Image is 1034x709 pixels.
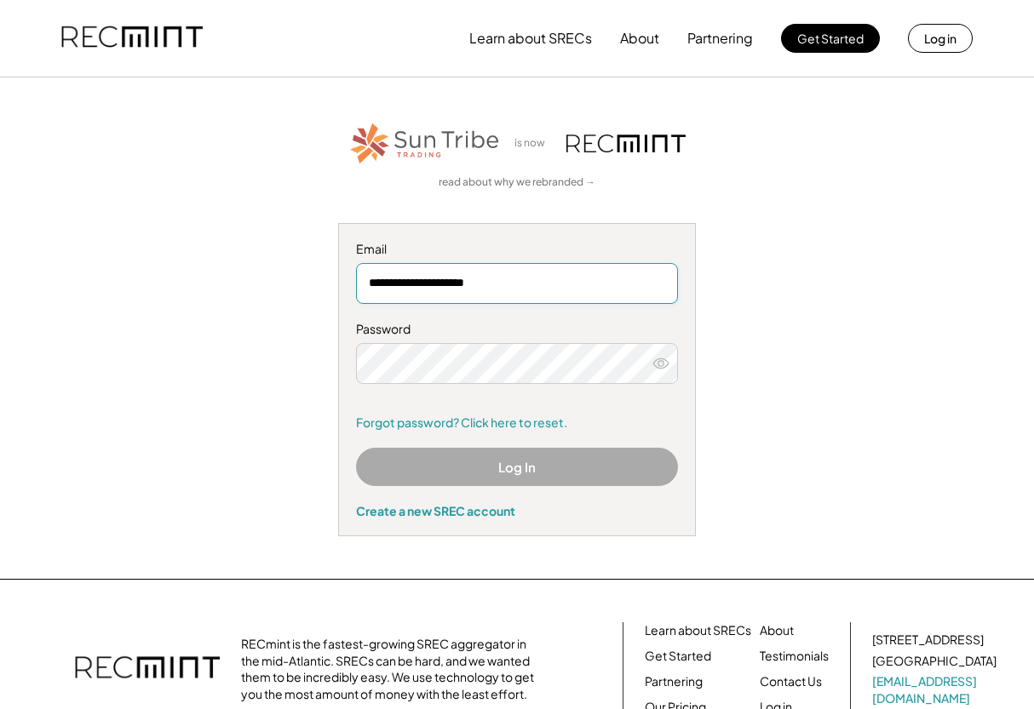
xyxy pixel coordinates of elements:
[645,622,751,639] a: Learn about SRECs
[620,21,659,55] button: About
[439,175,595,190] a: read about why we rebranded →
[872,632,984,649] div: [STREET_ADDRESS]
[872,673,1000,706] a: [EMAIL_ADDRESS][DOMAIN_NAME]
[469,21,592,55] button: Learn about SRECs
[356,448,678,486] button: Log In
[566,134,686,152] img: recmint-logotype%403x.png
[645,648,711,665] a: Get Started
[645,673,703,690] a: Partnering
[872,653,997,670] div: [GEOGRAPHIC_DATA]
[760,622,794,639] a: About
[760,673,822,690] a: Contact Us
[75,639,220,699] img: recmint-logotype%403x.png
[356,321,678,338] div: Password
[241,636,543,702] div: RECmint is the fastest-growing SREC aggregator in the mid-Atlantic. SRECs can be hard, and we wan...
[510,136,558,151] div: is now
[356,241,678,258] div: Email
[908,24,973,53] button: Log in
[760,648,829,665] a: Testimonials
[781,24,880,53] button: Get Started
[356,503,678,518] div: Create a new SREC account
[356,415,678,432] a: Forgot password? Click here to reset.
[348,120,502,167] img: STT_Horizontal_Logo%2B-%2BColor.png
[61,9,203,67] img: recmint-logotype%403x.png
[687,21,753,55] button: Partnering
